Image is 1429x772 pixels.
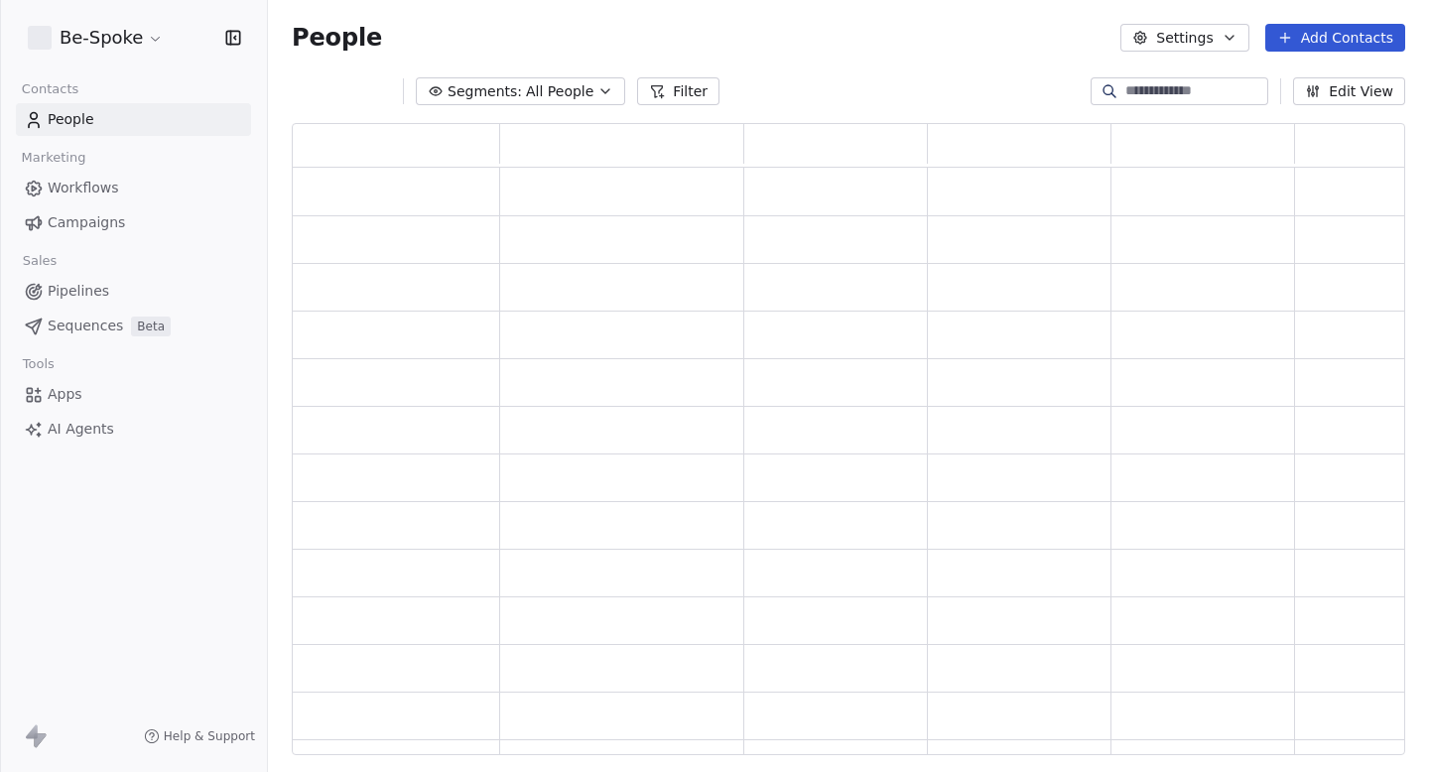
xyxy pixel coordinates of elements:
[13,143,94,173] span: Marketing
[16,206,251,239] a: Campaigns
[48,109,94,130] span: People
[16,275,251,308] a: Pipelines
[48,281,109,302] span: Pipelines
[1265,24,1405,52] button: Add Contacts
[144,728,255,744] a: Help & Support
[637,77,719,105] button: Filter
[60,25,143,51] span: Be-Spoke
[16,310,251,342] a: SequencesBeta
[526,81,593,102] span: All People
[292,23,382,53] span: People
[14,246,65,276] span: Sales
[16,172,251,204] a: Workflows
[16,378,251,411] a: Apps
[48,212,125,233] span: Campaigns
[48,384,82,405] span: Apps
[131,317,171,336] span: Beta
[48,178,119,198] span: Workflows
[13,74,87,104] span: Contacts
[48,316,123,336] span: Sequences
[16,103,251,136] a: People
[1293,77,1405,105] button: Edit View
[448,81,522,102] span: Segments:
[14,349,63,379] span: Tools
[48,419,114,440] span: AI Agents
[16,413,251,446] a: AI Agents
[164,728,255,744] span: Help & Support
[24,21,168,55] button: Be-Spoke
[1120,24,1248,52] button: Settings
